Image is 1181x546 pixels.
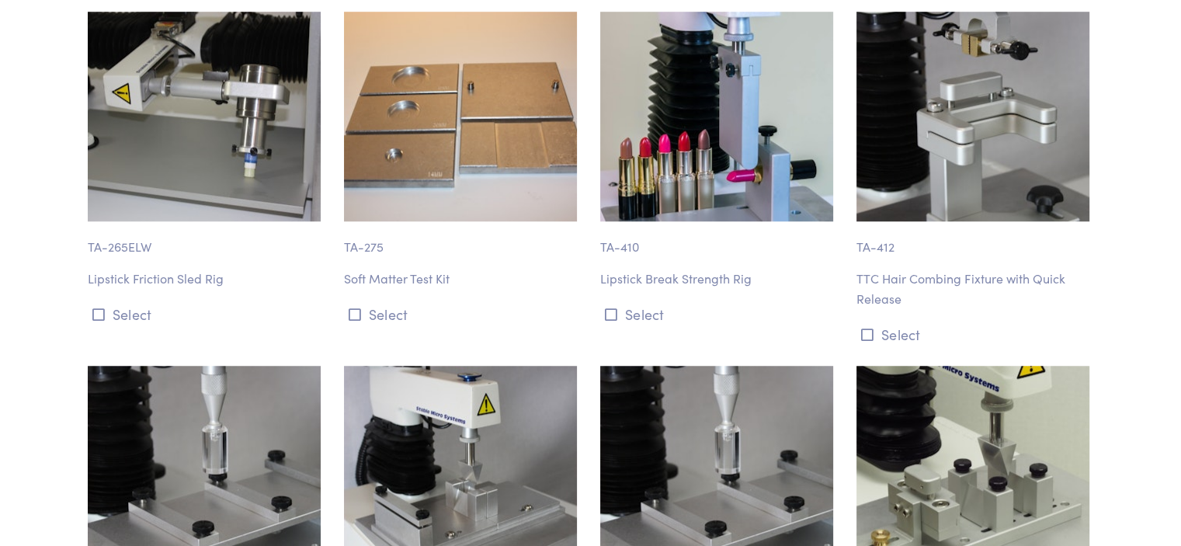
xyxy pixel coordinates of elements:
[856,12,1089,221] img: ta-412_ttc-hair-combing-fixture.jpg
[344,12,577,221] img: ta-275_soft-matter-test-kit-19.jpg
[88,12,321,221] img: ta-265elw-mounting-614.jpg
[344,269,582,289] p: Soft Matter Test Kit
[856,322,1094,347] button: Select
[856,269,1094,308] p: TTC Hair Combing Fixture with Quick Release
[344,301,582,327] button: Select
[600,301,838,327] button: Select
[88,301,325,327] button: Select
[344,221,582,257] p: TA-275
[88,269,325,289] p: Lipstick Friction Sled Rig
[600,221,838,257] p: TA-410
[856,221,1094,257] p: TA-412
[600,269,838,289] p: Lipstick Break Strength Rig
[600,12,833,221] img: ta-410-lipstick-cantilever-break-strength-rig-clor-array.jpg
[88,221,325,257] p: TA-265ELW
